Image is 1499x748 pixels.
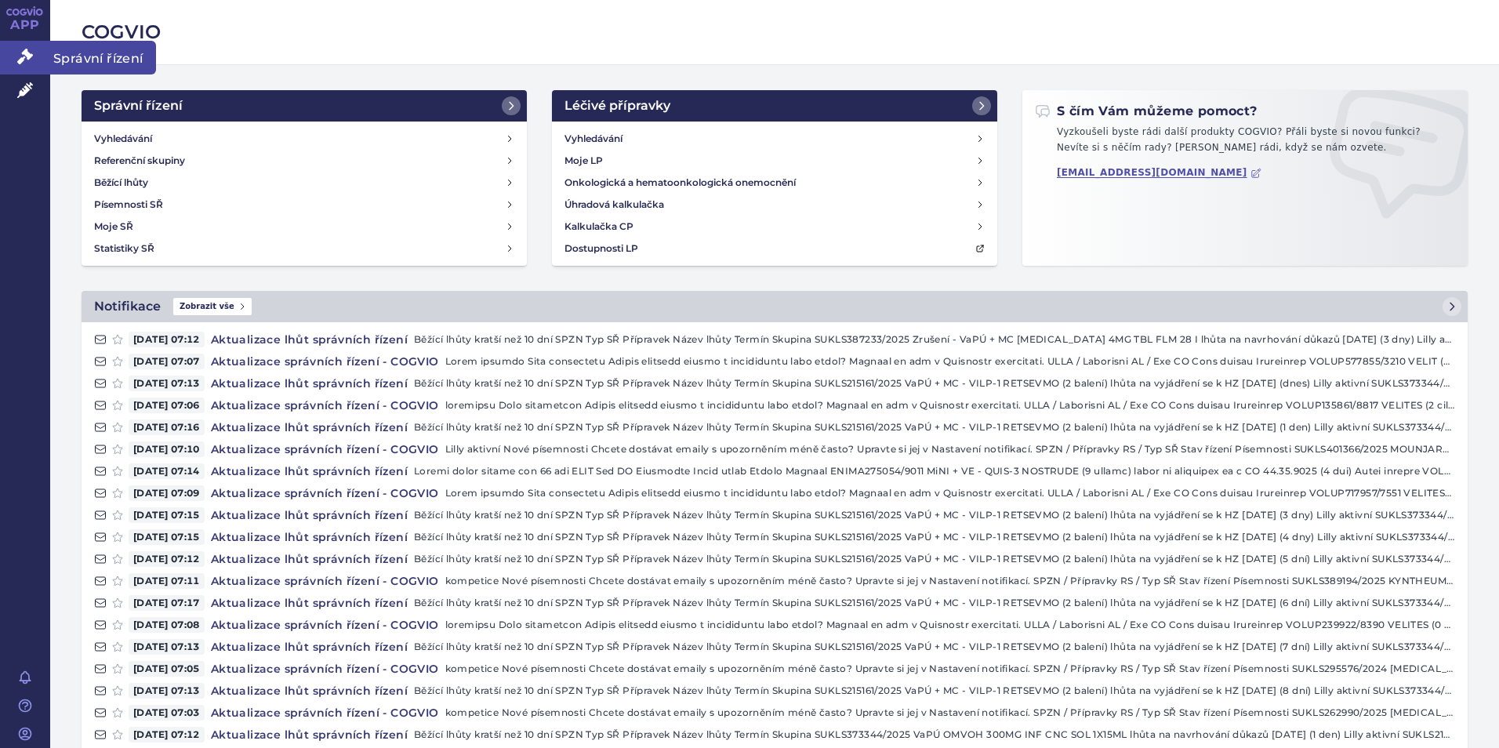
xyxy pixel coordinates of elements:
span: [DATE] 07:09 [129,485,205,501]
h2: COGVIO [82,19,1468,45]
h2: Notifikace [94,297,161,316]
p: Běžící lhůty kratší než 10 dní SPZN Typ SŘ Přípravek Název lhůty Termín Skupina SUKLS215161/2025 ... [414,376,1455,391]
span: [DATE] 07:05 [129,661,205,677]
a: Léčivé přípravky [552,90,997,122]
h4: Kalkulačka CP [564,219,633,234]
p: Běžící lhůty kratší než 10 dní SPZN Typ SŘ Přípravek Název lhůty Termín Skupina SUKLS215161/2025 ... [414,639,1455,655]
p: Běžící lhůty kratší než 10 dní SPZN Typ SŘ Přípravek Název lhůty Termín Skupina SUKLS215161/2025 ... [414,551,1455,567]
p: Běžící lhůty kratší než 10 dní SPZN Typ SŘ Přípravek Název lhůty Termín Skupina SUKLS215161/2025 ... [414,595,1455,611]
h4: Aktualizace správních řízení - COGVIO [205,573,445,589]
span: [DATE] 07:17 [129,595,205,611]
p: kompetice Nové písemnosti Chcete dostávat emaily s upozorněním méně často? Upravte si jej v Nasta... [445,705,1455,721]
p: Běžící lhůty kratší než 10 dní SPZN Typ SŘ Přípravek Název lhůty Termín Skupina SUKLS215161/2025 ... [414,507,1455,523]
p: loremipsu Dolo sitametcon Adipis elitsedd eiusmo t incididuntu labo etdol? Magnaal en adm v Quisn... [445,617,1455,633]
p: loremipsu Dolo sitametcon Adipis elitsedd eiusmo t incididuntu labo etdol? Magnaal en adm v Quisn... [445,398,1455,413]
h4: Referenční skupiny [94,153,185,169]
a: Úhradová kalkulačka [558,194,991,216]
h4: Aktualizace lhůt správních řízení [205,529,414,545]
h4: Statistiky SŘ [94,241,154,256]
p: Loremi dolor sitame con 66 adi ELIT Sed DO Eiusmodte Incid utlab Etdolo Magnaal ENIMA275054/9011 ... [414,463,1455,479]
h4: Moje SŘ [94,219,133,234]
a: Kalkulačka CP [558,216,991,238]
span: [DATE] 07:16 [129,419,205,435]
span: [DATE] 07:15 [129,507,205,523]
span: [DATE] 07:11 [129,573,205,589]
h4: Aktualizace správních řízení - COGVIO [205,441,445,457]
span: [DATE] 07:12 [129,727,205,743]
h4: Aktualizace správních řízení - COGVIO [205,354,445,369]
p: kompetice Nové písemnosti Chcete dostávat emaily s upozorněním méně často? Upravte si jej v Nasta... [445,573,1455,589]
h4: Běžící lhůty [94,175,148,191]
span: Zobrazit vše [173,298,252,315]
span: [DATE] 07:15 [129,529,205,545]
p: Lorem ipsumdo Sita consectetu Adipis elitsedd eiusmo t incididuntu labo etdol? Magnaal en adm v Q... [445,485,1455,501]
h2: Správní řízení [94,96,183,115]
h4: Onkologická a hematoonkologická onemocnění [564,175,796,191]
h4: Aktualizace správních řízení - COGVIO [205,705,445,721]
h4: Aktualizace správních řízení - COGVIO [205,398,445,413]
h2: S čím Vám můžeme pomoct? [1035,103,1258,120]
p: Běžící lhůty kratší než 10 dní SPZN Typ SŘ Přípravek Název lhůty Termín Skupina SUKLS387233/2025 ... [414,332,1455,347]
a: Referenční skupiny [88,150,521,172]
h4: Aktualizace správních řízení - COGVIO [205,617,445,633]
a: Správní řízení [82,90,527,122]
h4: Aktualizace lhůt správních řízení [205,463,414,479]
h4: Dostupnosti LP [564,241,638,256]
h4: Písemnosti SŘ [94,197,163,212]
span: [DATE] 07:07 [129,354,205,369]
a: Písemnosti SŘ [88,194,521,216]
a: Běžící lhůty [88,172,521,194]
span: [DATE] 07:12 [129,551,205,567]
a: NotifikaceZobrazit vše [82,291,1468,322]
h4: Aktualizace správních řízení - COGVIO [205,485,445,501]
p: Lorem ipsumdo Sita consectetu Adipis elitsedd eiusmo t incididuntu labo etdol? Magnaal en adm v Q... [445,354,1455,369]
a: Dostupnosti LP [558,238,991,260]
h4: Aktualizace lhůt správních řízení [205,551,414,567]
p: Běžící lhůty kratší než 10 dní SPZN Typ SŘ Přípravek Název lhůty Termín Skupina SUKLS215161/2025 ... [414,529,1455,545]
a: Onkologická a hematoonkologická onemocnění [558,172,991,194]
p: Běžící lhůty kratší než 10 dní SPZN Typ SŘ Přípravek Název lhůty Termín Skupina SUKLS215161/2025 ... [414,683,1455,699]
span: [DATE] 07:03 [129,705,205,721]
h4: Úhradová kalkulačka [564,197,664,212]
p: Běžící lhůty kratší než 10 dní SPZN Typ SŘ Přípravek Název lhůty Termín Skupina SUKLS215161/2025 ... [414,419,1455,435]
h4: Aktualizace lhůt správních řízení [205,683,414,699]
h4: Moje LP [564,153,603,169]
span: [DATE] 07:13 [129,376,205,391]
span: Správní řízení [50,41,156,74]
a: Statistiky SŘ [88,238,521,260]
p: kompetice Nové písemnosti Chcete dostávat emaily s upozorněním méně často? Upravte si jej v Nasta... [445,661,1455,677]
h4: Aktualizace lhůt správních řízení [205,419,414,435]
h4: Aktualizace lhůt správních řízení [205,332,414,347]
span: [DATE] 07:10 [129,441,205,457]
p: Lilly aktivní Nové písemnosti Chcete dostávat emaily s upozorněním méně často? Upravte si jej v N... [445,441,1455,457]
p: Vyzkoušeli byste rádi další produkty COGVIO? Přáli byste si novou funkci? Nevíte si s něčím rady?... [1035,125,1455,162]
h4: Aktualizace správních řízení - COGVIO [205,661,445,677]
h4: Aktualizace lhůt správních řízení [205,376,414,391]
a: Moje LP [558,150,991,172]
span: [DATE] 07:06 [129,398,205,413]
span: [DATE] 07:13 [129,683,205,699]
span: [DATE] 07:12 [129,332,205,347]
a: [EMAIL_ADDRESS][DOMAIN_NAME] [1057,167,1261,179]
p: Běžící lhůty kratší než 10 dní SPZN Typ SŘ Přípravek Název lhůty Termín Skupina SUKLS373344/2025 ... [414,727,1455,743]
h4: Aktualizace lhůt správních řízení [205,507,414,523]
span: [DATE] 07:14 [129,463,205,479]
a: Moje SŘ [88,216,521,238]
h4: Aktualizace lhůt správních řízení [205,639,414,655]
span: [DATE] 07:13 [129,639,205,655]
h4: Aktualizace lhůt správních řízení [205,727,414,743]
span: [DATE] 07:08 [129,617,205,633]
h4: Vyhledávání [564,131,622,147]
h2: Léčivé přípravky [564,96,670,115]
h4: Vyhledávání [94,131,152,147]
a: Vyhledávání [558,128,991,150]
a: Vyhledávání [88,128,521,150]
h4: Aktualizace lhůt správních řízení [205,595,414,611]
